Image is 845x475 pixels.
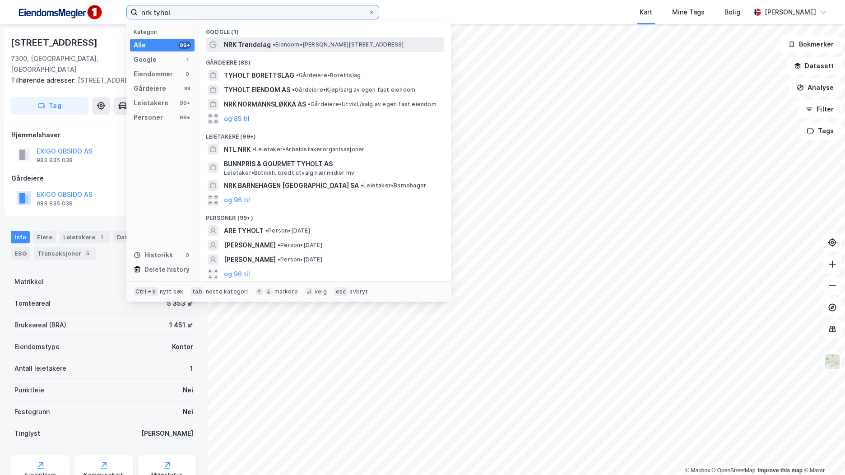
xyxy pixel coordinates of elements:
span: NRK NORMANNSLØKKA AS [224,99,306,110]
div: Kontor [172,341,193,352]
div: Alle [134,40,146,51]
div: Hjemmelshaver [11,130,196,140]
div: Ctrl + k [134,287,158,296]
button: Bokmerker [780,35,841,53]
div: Eiere [33,231,56,243]
div: 99+ [178,42,191,49]
button: Analyse [789,79,841,97]
span: Gårdeiere • Utvikl./salg av egen fast eiendom [308,101,436,108]
div: 5 [83,249,92,258]
span: Gårdeiere • Kjøp/salg av egen fast eiendom [292,86,415,93]
span: ARE TYHOLT [224,225,264,236]
div: Punktleie [14,385,44,396]
span: TYHOLT BORETTSLAG [224,70,294,81]
div: [STREET_ADDRESS] [11,35,99,50]
span: • [252,146,255,153]
div: avbryt [349,288,368,295]
div: Leietakere (99+) [199,126,451,142]
div: Tinglyst [14,428,40,439]
div: 99+ [178,99,191,107]
div: [PERSON_NAME] [141,428,193,439]
a: Improve this map [758,467,803,474]
div: Matrikkel [14,276,44,287]
span: • [278,242,280,248]
div: [STREET_ADDRESS] [11,75,190,86]
div: Leietakere [60,231,110,243]
div: Gårdeiere [11,173,196,184]
div: Eiendommer [134,69,173,79]
a: Mapbox [685,467,710,474]
div: Google [134,54,157,65]
div: Antall leietakere [14,363,66,374]
div: Kategori [134,28,195,35]
div: 88 [184,85,191,92]
div: markere [274,288,298,295]
div: Info [11,231,30,243]
span: Leietaker • Arbeidstakerorganisasjoner [252,146,364,153]
input: Søk på adresse, matrikkel, gårdeiere, leietakere eller personer [138,5,368,19]
div: Gårdeiere (88) [199,52,451,68]
button: Datasett [786,57,841,75]
span: NRK Trøndelag [224,39,271,50]
div: Festegrunn [14,406,50,417]
div: ESG [11,247,30,260]
button: Tag [11,97,88,115]
div: Leietakere [134,98,168,108]
div: velg [315,288,327,295]
span: Gårdeiere • Borettslag [296,72,361,79]
div: Eiendomstype [14,341,60,352]
span: Person • [DATE] [265,227,310,234]
div: 1 [184,56,191,63]
span: • [296,72,299,79]
div: Personer (99+) [199,207,451,224]
a: OpenStreetMap [712,467,756,474]
div: 1 [97,233,106,242]
span: Leietaker • Barnehager [361,182,426,189]
div: nytt søk [160,288,184,295]
div: 0 [184,70,191,78]
div: Bruksareal (BRA) [14,320,66,331]
div: 983 836 038 [37,157,73,164]
span: Leietaker • Butikkh. bredt utvalg nær.midler mv. [224,169,356,177]
div: Kart [640,7,652,18]
span: • [278,256,280,263]
div: Nei [183,385,193,396]
span: BUNNPRIS & GOURMET TYHOLT AS [224,158,441,169]
img: Z [824,353,841,370]
div: 99+ [178,114,191,121]
span: [PERSON_NAME] [224,240,276,251]
button: Tags [799,122,841,140]
img: F4PB6Px+NJ5v8B7XTbfpPpyloAAAAASUVORK5CYII= [14,2,105,23]
span: • [361,182,363,189]
div: 1 [190,363,193,374]
span: • [265,227,268,234]
span: Eiendom • [PERSON_NAME][STREET_ADDRESS] [273,41,404,48]
button: og 96 til [224,269,250,279]
div: Mine Tags [672,7,705,18]
div: 5 353 ㎡ [167,298,193,309]
div: 0 [184,251,191,259]
span: Tilhørende adresser: [11,76,78,84]
div: Tomteareal [14,298,51,309]
div: Nei [183,406,193,417]
div: Transaksjoner [34,247,96,260]
div: 1 451 ㎡ [169,320,193,331]
span: NTL NRK [224,144,251,155]
div: esc [334,287,348,296]
button: Filter [798,100,841,118]
span: TYHOLT EIENDOM AS [224,84,290,95]
span: Person • [DATE] [278,256,322,263]
span: • [308,101,311,107]
div: Bolig [724,7,740,18]
span: [PERSON_NAME] [224,254,276,265]
div: Personer [134,112,163,123]
span: Person • [DATE] [278,242,322,249]
iframe: Chat Widget [800,432,845,475]
button: og 96 til [224,195,250,205]
div: 7300, [GEOGRAPHIC_DATA], [GEOGRAPHIC_DATA] [11,53,148,75]
div: Google (1) [199,21,451,37]
div: 983 836 038 [37,200,73,207]
div: Historikk [134,250,173,261]
div: Kontrollprogram for chat [800,432,845,475]
div: tab [190,287,204,296]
